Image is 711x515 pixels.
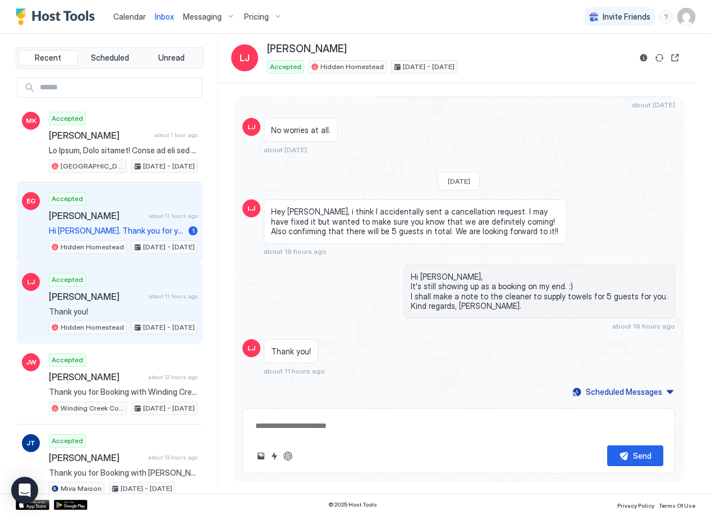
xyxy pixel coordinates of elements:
button: Reservation information [637,51,650,65]
span: Hidden Homestead [320,62,384,72]
span: 1 [192,226,195,235]
span: No worries at all. [271,125,331,135]
span: Miva Maison [61,484,102,494]
div: menu [659,10,673,24]
button: Quick reply [268,449,281,463]
span: [PERSON_NAME] [49,291,144,302]
span: Accepted [52,194,83,204]
span: Accepted [52,355,83,365]
span: [DATE] [448,177,470,185]
input: Input Field [35,78,202,97]
a: App Store [16,500,49,510]
button: Recent [19,50,78,66]
span: [DATE] - [DATE] [143,403,195,413]
span: about 19 hours ago [612,322,675,330]
span: © 2025 Host Tools [328,501,377,508]
span: JT [26,438,35,448]
a: Google Play Store [54,500,88,510]
span: about 11 hours ago [264,367,325,375]
span: Accepted [52,436,83,446]
span: about 12 hours ago [148,373,198,381]
div: tab-group [16,47,204,69]
div: Open Intercom Messenger [11,477,38,504]
span: Invite Friends [603,12,650,22]
span: Recent [35,53,61,63]
span: about 13 hours ago [148,454,198,461]
span: about 19 hours ago [264,247,327,256]
span: LJ [247,343,255,353]
span: Messaging [183,12,222,22]
span: MK [26,116,36,126]
span: Accepted [52,275,83,285]
span: Privacy Policy [617,502,654,509]
span: [DATE] - [DATE] [121,484,172,494]
button: Upload image [254,449,268,463]
span: Thank you! [271,347,311,357]
span: Lo Ipsum, Dolo sitamet! Conse ad eli sed do eius temp! 😁✨ I utla etdolo ma ali en adminim veni qu... [49,145,198,156]
span: Calendar [113,12,146,21]
span: Accepted [270,62,301,72]
button: Send [607,445,663,466]
div: User profile [677,8,695,26]
span: Winding Creek Cottage [61,403,124,413]
div: Scheduled Messages [586,386,662,398]
span: [PERSON_NAME] [49,452,144,463]
a: Terms Of Use [659,499,695,511]
button: Open reservation [668,51,682,65]
span: Accepted [52,113,83,124]
span: Hey [PERSON_NAME], i think I accidentally sent a cancellation request. I may have fixed it but wa... [271,207,559,236]
span: [PERSON_NAME] [49,130,150,141]
span: [DATE] - [DATE] [403,62,455,72]
span: Hidden Homestead [61,322,124,332]
span: [DATE] - [DATE] [143,322,195,332]
a: Privacy Policy [617,499,654,511]
a: Inbox [155,11,174,22]
span: Unread [158,53,185,63]
span: Thank you for Booking with Winding Creek Cottage! Please take a look at the bedroom/bed step up o... [49,387,198,397]
span: [DATE] - [DATE] [143,161,195,171]
button: Scheduled Messages [571,384,675,399]
button: ChatGPT Auto Reply [281,449,295,463]
span: [PERSON_NAME] [49,210,144,221]
span: [PERSON_NAME] [49,371,144,382]
span: Thank you for Booking with [PERSON_NAME]! We hope you are looking forward to your stay. Please ta... [49,468,198,478]
span: Pricing [244,12,269,22]
span: LJ [247,203,255,213]
button: Sync reservation [653,51,666,65]
span: Thank you! [49,307,198,317]
span: about 1 hour ago [154,131,198,139]
span: Hi [PERSON_NAME]. Thank you for your message. We are very much looking forward to our stay! Quick... [49,226,184,236]
span: LJ [27,277,35,287]
span: LJ [240,51,250,65]
span: Scheduled [91,53,129,63]
span: [PERSON_NAME] [267,43,347,56]
span: about 11 hours ago [149,212,198,220]
span: JW [26,357,36,367]
span: Terms Of Use [659,502,695,509]
a: Calendar [113,11,146,22]
span: about 11 hours ago [149,293,198,300]
span: Inbox [155,12,174,21]
span: [GEOGRAPHIC_DATA] [61,161,124,171]
span: LJ [247,122,255,132]
div: Send [633,450,652,462]
span: EG [26,196,36,206]
a: Host Tools Logo [16,8,100,25]
span: Hi [PERSON_NAME], It's still showing up as a booking on my end. :) I shall make a note to the cle... [411,272,668,311]
span: about [DATE] [264,145,307,154]
button: Unread [141,50,201,66]
span: about [DATE] [632,101,675,109]
button: Scheduled [80,50,140,66]
span: [DATE] - [DATE] [143,242,195,252]
span: Hidden Homestead [61,242,124,252]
